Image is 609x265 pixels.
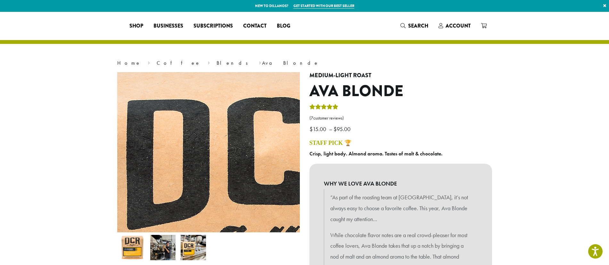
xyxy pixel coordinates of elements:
[309,82,492,101] h1: Ava Blonde
[395,21,433,31] a: Search
[129,22,143,30] span: Shop
[148,57,150,67] span: ›
[153,22,183,30] span: Businesses
[333,125,337,133] span: $
[309,72,492,79] h4: Medium-Light Roast
[150,235,176,260] img: Ava Blonde - Image 2
[309,115,492,121] a: (7customer reviews)
[117,59,492,67] nav: Breadcrumb
[193,22,233,30] span: Subscriptions
[309,103,338,113] div: Rated 5.00 out of 5
[333,125,352,133] bdi: 95.00
[446,22,471,29] span: Account
[157,60,201,66] a: Coffee
[117,60,141,66] a: Home
[124,21,148,31] a: Shop
[208,57,210,67] span: ›
[293,3,354,9] a: Get started with our best seller
[309,125,313,133] span: $
[259,57,261,67] span: ›
[181,235,206,260] img: Ava Blonde - Image 3
[330,192,471,224] p: “As part of the roasting team at [GEOGRAPHIC_DATA], it’s not always easy to choose a favorite cof...
[120,235,145,260] img: Ava Blonde
[324,178,478,189] b: WHY WE LOVE AVA BLONDE
[329,125,332,133] span: –
[408,22,428,29] span: Search
[311,115,313,121] span: 7
[243,22,267,30] span: Contact
[309,150,442,157] b: Crisp, light body. Almond aroma. Tastes of malt & chocolate.
[309,140,351,146] a: STAFF PICK 🏆
[217,60,252,66] a: Blends
[309,125,328,133] bdi: 15.00
[277,22,290,30] span: Blog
